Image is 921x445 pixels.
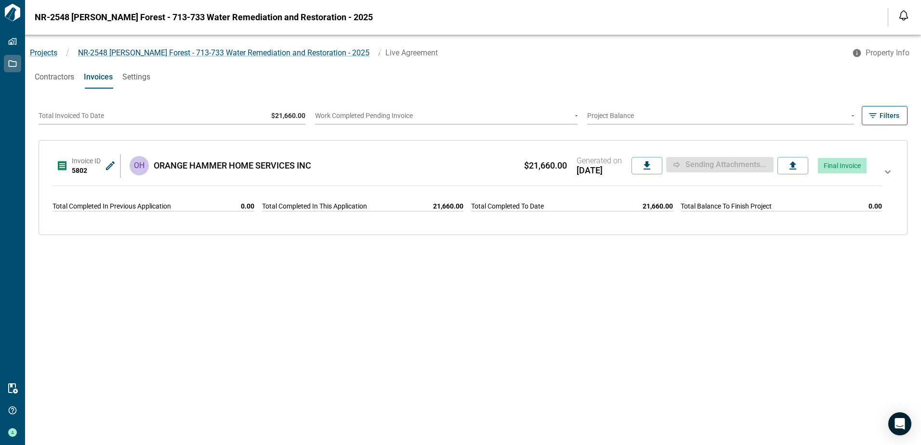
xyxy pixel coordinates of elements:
[862,106,908,125] button: Filters
[35,72,74,82] span: Contractors
[896,8,911,23] button: Open notification feed
[433,201,463,211] span: 21,660.00
[524,161,567,170] span: $21,660.00
[471,201,544,211] span: Total Completed To Date
[72,157,101,165] span: Invoice ID
[868,201,882,211] span: 0.00
[852,112,854,119] span: -
[25,65,921,89] div: base tabs
[643,201,673,211] span: 21,660.00
[577,166,622,175] span: [DATE]
[84,72,113,82] span: Invoices
[78,48,369,57] span: NR-2548 [PERSON_NAME] Forest - 713-733 Water Remediation and Restoration - 2025
[72,167,87,174] span: 5802
[241,201,254,211] span: 0.00
[315,112,413,119] span: Work Completed Pending Invoice
[49,148,897,227] div: Invoice ID5802OHORANGE HAMMER HOME SERVICES INC $21,660.00Generated on[DATE]Sending attachments.....
[154,161,311,170] span: ORANGE HAMMER HOME SERVICES INC
[122,72,150,82] span: Settings
[888,412,911,435] div: Open Intercom Messenger
[39,112,104,119] span: Total Invoiced To Date
[681,201,772,211] span: Total Balance To Finish Project
[577,156,622,166] span: Generated on
[35,13,373,22] span: NR-2548 [PERSON_NAME] Forest - 713-733 Water Remediation and Restoration - 2025
[587,112,634,119] span: Project Balance
[271,112,305,119] span: $21,660.00
[575,112,578,119] span: -
[866,48,909,58] span: Property Info
[880,111,899,120] span: Filters
[25,47,846,59] nav: breadcrumb
[824,162,861,170] span: Final Invoice
[846,44,917,62] button: Property Info
[134,160,145,171] p: OH
[53,201,171,211] span: Total Completed In Previous Application
[385,48,438,57] span: Live Agreement
[30,48,57,57] a: Projects
[262,201,367,211] span: Total Completed In This Application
